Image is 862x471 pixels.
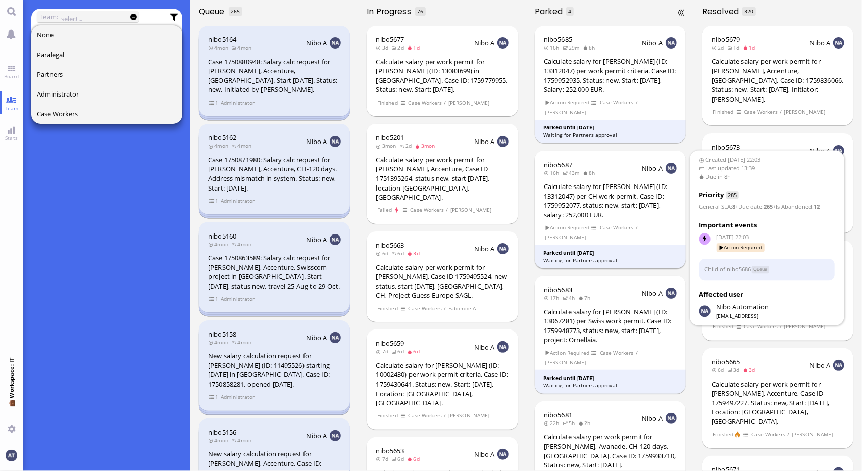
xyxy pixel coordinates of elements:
span: 6d [391,250,407,257]
span: 4mon [231,437,255,444]
span: Is Abandoned [776,203,813,211]
span: + [736,203,739,211]
span: Finished [377,304,398,313]
div: Waiting for Partners approval [543,131,677,139]
img: NA [666,37,677,49]
span: : [736,203,773,211]
img: NA [330,234,341,245]
span: automation@nibo.ai [716,302,769,312]
span: 8h [583,169,598,176]
span: Action Required [544,98,590,107]
span: nibo5683 [544,285,572,294]
span: Fabienne A [448,304,476,313]
span: Case Workers [410,206,444,214]
span: nibo5681 [544,410,572,419]
a: nibo5160 [208,231,236,241]
span: Case Workers [599,223,634,232]
h3: Affected user [699,290,835,300]
span: / [635,223,638,232]
span: Nibo A [307,431,327,440]
a: nibo5158 [208,329,236,339]
span: view 1 items [209,197,219,205]
a: nibo5201 [376,133,404,142]
span: 6d [407,455,423,462]
span: / [635,98,638,107]
span: 3mon [376,142,399,149]
div: Calculate salary per work permit for [PERSON_NAME], Accenture, Case ID 1751395264, status new, st... [376,155,509,202]
div: Calculate salary per work permit for [PERSON_NAME], Accenture, [GEOGRAPHIC_DATA]. Case ID: 175983... [712,57,844,104]
span: 4mon [208,241,231,248]
span: 3d [743,366,758,373]
span: 6d [391,348,407,355]
a: nibo5653 [376,446,404,455]
button: None [31,25,182,45]
span: Action Required [717,243,765,252]
div: Case 1750880948: Salary calc request for [PERSON_NAME], Accenture, [GEOGRAPHIC_DATA]. Start [DATE... [208,57,341,95]
span: Nibo A [810,38,831,48]
a: nibo5673 [712,143,740,152]
a: nibo5677 [376,35,404,44]
a: nibo5663 [376,241,404,250]
span: 1d [407,44,423,51]
img: NA [330,37,341,49]
span: 76 [417,8,423,15]
span: Case Workers [751,430,786,439]
span: view 1 items [209,99,219,107]
div: New salary calculation request for [PERSON_NAME] (ID: 11495526) starting [DATE] in [GEOGRAPHIC_DA... [208,351,341,389]
div: Calculate salary per work permit for [PERSON_NAME], Avanade, CH-120 days, [GEOGRAPHIC_DATA]. Case... [544,432,677,469]
span: 3d [376,44,392,51]
span: [DATE] 22:03 [716,233,835,242]
span: Nibo A [474,450,495,459]
img: NA [833,37,844,49]
span: Case Workers [408,99,442,107]
span: 4mon [208,339,231,346]
span: Finished [713,322,734,331]
img: NA [497,136,509,147]
div: Calculate salary for [PERSON_NAME] (ID: 13312047) per work permit criteria. Case ID: 1759952935, ... [544,57,677,94]
strong: 8 [733,203,736,211]
span: Case Workers [744,108,778,116]
span: General SLA [699,203,731,211]
span: None [37,30,54,39]
span: nibo5679 [712,35,740,44]
span: 17h [544,294,563,301]
span: [PERSON_NAME] [544,108,586,117]
span: Nibo A [307,333,327,342]
div: Calculate salary per work permit for [PERSON_NAME], Case ID 1759495524, new status, start [DATE],... [376,263,509,300]
span: Finished [713,430,734,439]
span: 4mon [231,142,255,149]
span: [PERSON_NAME] [544,358,586,367]
span: Nibo A [810,361,831,370]
span: In progress [367,6,414,17]
strong: 12 [814,203,820,211]
span: 320 [744,8,753,15]
button: Case Workers [31,104,182,124]
span: [PERSON_NAME] [784,322,826,331]
span: 6d [407,348,423,355]
img: NA [666,288,677,299]
label: Team: [39,11,58,22]
span: Finished [377,99,398,107]
input: select... [61,13,128,24]
a: nibo5164 [208,35,236,44]
img: NA [666,163,677,174]
span: 2d [712,44,727,51]
span: Stats [3,134,20,142]
span: Action Required [544,349,590,357]
span: Nibo A [642,38,663,48]
img: NA [497,341,509,352]
span: 5h [563,419,578,427]
span: Nibo A [642,164,663,173]
span: 4mon [208,142,231,149]
a: nibo5156 [208,428,236,437]
span: Nibo A [474,343,495,352]
span: 3d [407,250,423,257]
span: 3d [727,366,743,373]
span: 265 [231,8,240,15]
span: Nibo A [642,414,663,423]
span: view 1 items [209,295,219,303]
a: nibo5162 [208,133,236,142]
span: Created [DATE] 22:03 [699,156,835,164]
